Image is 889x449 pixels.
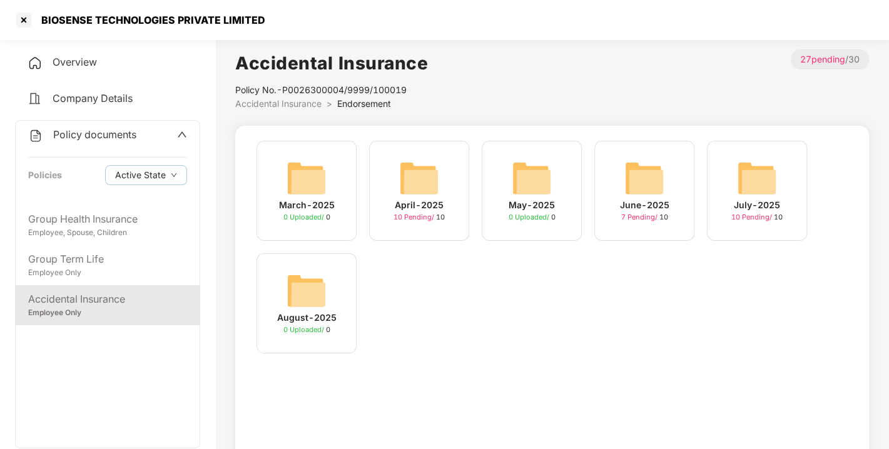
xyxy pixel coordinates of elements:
[509,213,551,221] span: 0 Uploaded /
[28,307,187,319] div: Employee Only
[115,168,166,182] span: Active State
[731,212,783,223] div: 10
[53,92,133,104] span: Company Details
[621,213,659,221] span: 7 Pending /
[28,291,187,307] div: Accidental Insurance
[28,251,187,267] div: Group Term Life
[53,56,97,68] span: Overview
[177,129,187,139] span: up
[279,198,335,212] div: March-2025
[235,98,322,109] span: Accidental Insurance
[509,198,555,212] div: May-2025
[287,271,327,311] img: svg+xml;base64,PHN2ZyB4bWxucz0iaHR0cDovL3d3dy53My5vcmcvMjAwMC9zdmciIHdpZHRoPSI2NCIgaGVpZ2h0PSI2NC...
[737,158,777,198] img: svg+xml;base64,PHN2ZyB4bWxucz0iaHR0cDovL3d3dy53My5vcmcvMjAwMC9zdmciIHdpZHRoPSI2NCIgaGVpZ2h0PSI2NC...
[395,198,444,212] div: April-2025
[28,128,43,143] img: svg+xml;base64,PHN2ZyB4bWxucz0iaHR0cDovL3d3dy53My5vcmcvMjAwMC9zdmciIHdpZHRoPSIyNCIgaGVpZ2h0PSIyNC...
[283,213,326,221] span: 0 Uploaded /
[283,212,330,223] div: 0
[28,168,62,182] div: Policies
[327,98,332,109] span: >
[620,198,669,212] div: June-2025
[171,172,177,179] span: down
[105,165,187,185] button: Active Statedown
[731,213,774,221] span: 10 Pending /
[28,91,43,106] img: svg+xml;base64,PHN2ZyB4bWxucz0iaHR0cDovL3d3dy53My5vcmcvMjAwMC9zdmciIHdpZHRoPSIyNCIgaGVpZ2h0PSIyNC...
[624,158,664,198] img: svg+xml;base64,PHN2ZyB4bWxucz0iaHR0cDovL3d3dy53My5vcmcvMjAwMC9zdmciIHdpZHRoPSI2NCIgaGVpZ2h0PSI2NC...
[791,49,869,69] p: / 30
[512,158,552,198] img: svg+xml;base64,PHN2ZyB4bWxucz0iaHR0cDovL3d3dy53My5vcmcvMjAwMC9zdmciIHdpZHRoPSI2NCIgaGVpZ2h0PSI2NC...
[734,198,780,212] div: July-2025
[509,212,556,223] div: 0
[28,227,187,239] div: Employee, Spouse, Children
[34,14,265,26] div: BIOSENSE TECHNOLOGIES PRIVATE LIMITED
[235,83,428,97] div: Policy No.- P0026300004/9999/100019
[337,98,391,109] span: Endorsement
[277,311,337,325] div: August-2025
[28,267,187,279] div: Employee Only
[283,325,330,335] div: 0
[283,325,326,334] span: 0 Uploaded /
[53,128,136,141] span: Policy documents
[28,56,43,71] img: svg+xml;base64,PHN2ZyB4bWxucz0iaHR0cDovL3d3dy53My5vcmcvMjAwMC9zdmciIHdpZHRoPSIyNCIgaGVpZ2h0PSIyNC...
[399,158,439,198] img: svg+xml;base64,PHN2ZyB4bWxucz0iaHR0cDovL3d3dy53My5vcmcvMjAwMC9zdmciIHdpZHRoPSI2NCIgaGVpZ2h0PSI2NC...
[28,211,187,227] div: Group Health Insurance
[394,212,445,223] div: 10
[394,213,436,221] span: 10 Pending /
[287,158,327,198] img: svg+xml;base64,PHN2ZyB4bWxucz0iaHR0cDovL3d3dy53My5vcmcvMjAwMC9zdmciIHdpZHRoPSI2NCIgaGVpZ2h0PSI2NC...
[800,54,845,64] span: 27 pending
[621,212,668,223] div: 10
[235,49,428,77] h1: Accidental Insurance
